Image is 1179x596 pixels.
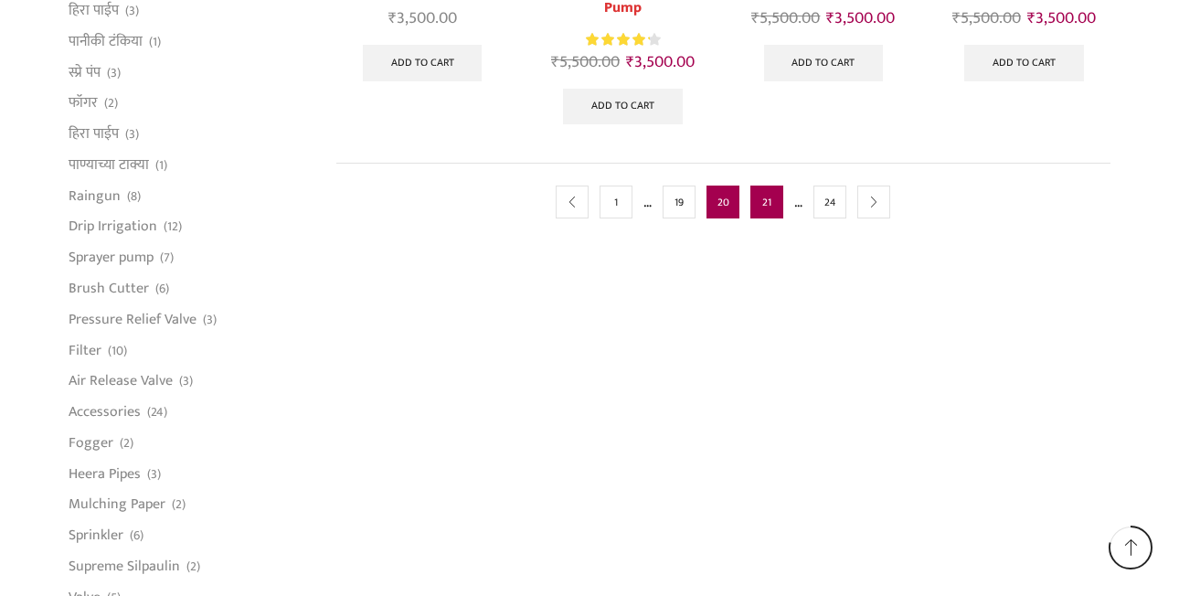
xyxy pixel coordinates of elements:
[751,5,820,32] bdi: 5,500.00
[69,273,149,304] a: Brush Cutter
[69,242,154,273] a: Sprayer pump
[586,30,650,49] span: Rated out of 5
[69,26,143,57] a: पानीकी टंकिया
[125,2,139,20] span: (3)
[794,190,802,214] span: …
[127,187,141,206] span: (8)
[186,558,200,576] span: (2)
[813,186,846,218] a: Page 24
[826,5,895,32] bdi: 3,500.00
[388,5,397,32] span: ₹
[155,280,169,298] span: (6)
[750,186,783,218] a: Page 21
[706,186,739,218] span: Page 20
[363,45,483,81] a: Add to cart: “रेनगन स्टॅंड (1.50")”
[69,88,98,119] a: फॉगर
[172,495,186,514] span: (2)
[69,335,101,366] a: Filter
[663,186,696,218] a: Page 19
[107,64,121,82] span: (3)
[69,57,101,88] a: स्प्रे पंप
[130,527,143,545] span: (6)
[149,33,161,51] span: (1)
[69,397,141,428] a: Accessories
[826,5,834,32] span: ₹
[336,163,1111,240] nav: Product Pagination
[69,211,157,242] a: Drip Irrigation
[104,94,118,112] span: (2)
[203,311,217,329] span: (3)
[69,366,173,397] a: Air Release Valve
[626,48,695,76] bdi: 3,500.00
[626,48,634,76] span: ₹
[120,434,133,452] span: (2)
[69,551,180,582] a: Supreme Silpaulin
[764,45,884,81] a: Add to cart: “हिरा 12X12 बेटरी स्प्रे पंप”
[69,180,121,211] a: Raingun
[551,48,620,76] bdi: 5,500.00
[69,520,123,551] a: Sprinkler
[147,465,161,484] span: (3)
[952,5,961,32] span: ₹
[69,458,141,489] a: Heera Pipes
[155,156,167,175] span: (1)
[69,427,113,458] a: Fogger
[751,5,759,32] span: ₹
[388,5,457,32] bdi: 3,500.00
[600,186,632,218] a: Page 1
[108,342,127,360] span: (10)
[586,30,660,49] div: Rated 4.33 out of 5
[551,48,559,76] span: ₹
[179,372,193,390] span: (3)
[160,249,174,267] span: (7)
[69,149,149,180] a: पाण्याच्या टाक्या
[69,119,119,150] a: हिरा पाईप
[164,218,182,236] span: (12)
[69,489,165,520] a: Mulching Paper
[643,190,652,214] span: …
[125,125,139,144] span: (3)
[1027,5,1036,32] span: ₹
[563,89,683,125] a: Add to cart: “Heera 12X12 Battery Spray Pump”
[964,45,1084,81] a: Add to cart: “हिरा 12X12 बॅटरी स्प्रे पंप”
[1027,5,1096,32] bdi: 3,500.00
[69,303,196,335] a: Pressure Relief Valve
[952,5,1021,32] bdi: 5,500.00
[147,403,167,421] span: (24)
